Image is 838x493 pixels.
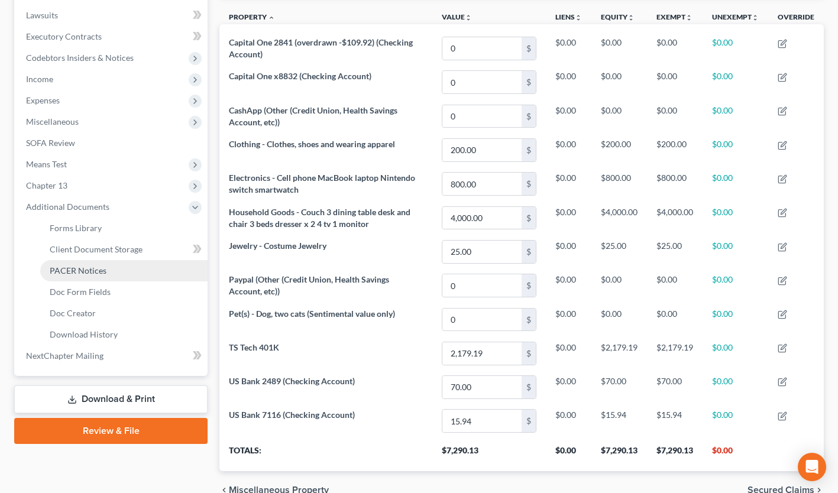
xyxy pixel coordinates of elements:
[442,37,522,60] input: 0.00
[591,133,647,167] td: $200.00
[40,281,208,303] a: Doc Form Fields
[546,269,591,303] td: $0.00
[546,201,591,235] td: $0.00
[546,404,591,438] td: $0.00
[647,269,703,303] td: $0.00
[591,269,647,303] td: $0.00
[26,74,53,84] span: Income
[703,99,768,133] td: $0.00
[465,14,472,21] i: unfold_more
[647,167,703,201] td: $800.00
[522,241,536,263] div: $
[685,14,693,21] i: unfold_more
[522,376,536,398] div: $
[26,351,103,361] span: NextChapter Mailing
[26,10,58,20] span: Lawsuits
[601,12,635,21] a: Equityunfold_more
[442,12,472,21] a: Valueunfold_more
[768,5,824,32] th: Override
[229,173,415,194] span: Electronics - Cell phone MacBook laptop Nintendo switch smartwatch
[522,139,536,161] div: $
[647,31,703,65] td: $0.00
[442,274,522,297] input: 0.00
[229,241,326,251] span: Jewelry - Costume Jewelry
[647,133,703,167] td: $200.00
[50,244,143,254] span: Client Document Storage
[591,438,647,471] th: $7,290.13
[229,376,355,386] span: US Bank 2489 (Checking Account)
[555,12,582,21] a: Liensunfold_more
[26,202,109,212] span: Additional Documents
[219,438,432,471] th: Totals:
[442,173,522,195] input: 0.00
[546,31,591,65] td: $0.00
[442,71,522,93] input: 0.00
[647,99,703,133] td: $0.00
[442,207,522,229] input: 0.00
[647,404,703,438] td: $15.94
[40,324,208,345] a: Download History
[647,370,703,404] td: $70.00
[546,235,591,268] td: $0.00
[522,274,536,297] div: $
[17,345,208,366] a: NextChapter Mailing
[50,265,106,275] span: PACER Notices
[17,5,208,26] a: Lawsuits
[591,201,647,235] td: $4,000.00
[703,269,768,303] td: $0.00
[522,309,536,331] div: $
[26,95,60,105] span: Expenses
[647,336,703,370] td: $2,179.19
[703,370,768,404] td: $0.00
[522,342,536,365] div: $
[50,287,111,297] span: Doc Form Fields
[442,342,522,365] input: 0.00
[40,218,208,239] a: Forms Library
[50,329,118,339] span: Download History
[647,303,703,336] td: $0.00
[442,241,522,263] input: 0.00
[546,370,591,404] td: $0.00
[703,201,768,235] td: $0.00
[229,309,395,319] span: Pet(s) - Dog, two cats (Sentimental value only)
[522,37,536,60] div: $
[442,376,522,398] input: 0.00
[703,31,768,65] td: $0.00
[229,139,395,149] span: Clothing - Clothes, shoes and wearing apparel
[798,453,826,481] div: Open Intercom Messenger
[522,71,536,93] div: $
[17,26,208,47] a: Executory Contracts
[50,223,102,233] span: Forms Library
[703,235,768,268] td: $0.00
[656,12,693,21] a: Exemptunfold_more
[229,12,275,21] a: Property expand_less
[26,53,134,63] span: Codebtors Insiders & Notices
[26,138,75,148] span: SOFA Review
[546,336,591,370] td: $0.00
[229,410,355,420] span: US Bank 7116 (Checking Account)
[647,66,703,99] td: $0.00
[522,173,536,195] div: $
[26,116,79,127] span: Miscellaneous
[703,133,768,167] td: $0.00
[752,14,759,21] i: unfold_more
[268,14,275,21] i: expand_less
[627,14,635,21] i: unfold_more
[442,309,522,331] input: 0.00
[647,235,703,268] td: $25.00
[546,66,591,99] td: $0.00
[26,180,67,190] span: Chapter 13
[50,308,96,318] span: Doc Creator
[591,303,647,336] td: $0.00
[591,31,647,65] td: $0.00
[229,105,397,127] span: CashApp (Other (Credit Union, Health Savings Account, etc))
[703,303,768,336] td: $0.00
[703,66,768,99] td: $0.00
[14,418,208,444] a: Review & File
[546,167,591,201] td: $0.00
[546,133,591,167] td: $0.00
[229,274,389,296] span: Paypal (Other (Credit Union, Health Savings Account, etc))
[442,139,522,161] input: 0.00
[17,132,208,154] a: SOFA Review
[546,438,591,471] th: $0.00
